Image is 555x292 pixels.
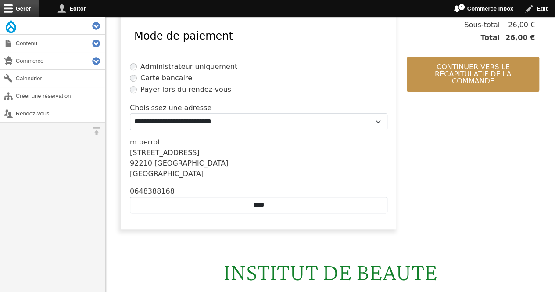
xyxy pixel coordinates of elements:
span: 26,00 € [500,32,535,43]
button: Orientation horizontale [88,123,105,140]
span: Mode de paiement [134,30,233,42]
span: [STREET_ADDRESS] [130,148,200,157]
div: 0648388168 [130,186,387,197]
span: m [130,138,137,146]
label: Carte bancaire [140,73,192,83]
span: 92210 [130,159,152,167]
span: [GEOGRAPHIC_DATA] [130,169,204,178]
label: Payer lors du rendez-vous [140,84,231,95]
label: Administrateur uniquement [140,61,237,72]
span: [GEOGRAPHIC_DATA] [154,159,228,167]
button: Continuer vers le récapitulatif de la commande [407,57,539,92]
label: Choisissez une adresse [130,103,211,113]
span: Total [480,32,500,43]
span: 26,00 € [500,20,535,30]
span: Sous-total [464,20,500,30]
span: 1 [458,4,465,11]
span: perrot [139,138,161,146]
